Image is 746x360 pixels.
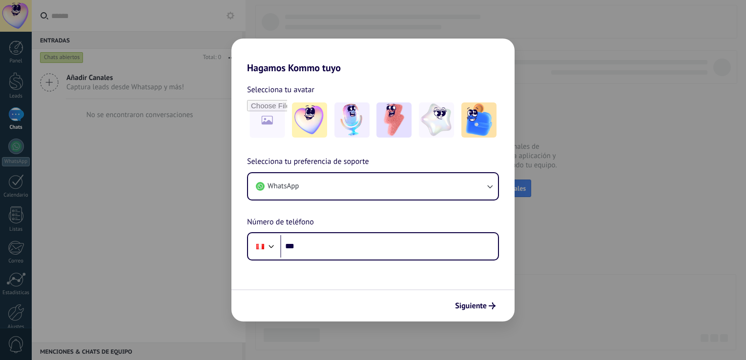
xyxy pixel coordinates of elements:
[231,39,515,74] h2: Hagamos Kommo tuyo
[292,102,327,138] img: -1.jpeg
[247,83,314,96] span: Selecciona tu avatar
[461,102,497,138] img: -5.jpeg
[376,102,412,138] img: -3.jpeg
[247,156,369,168] span: Selecciona tu preferencia de soporte
[268,181,299,191] span: WhatsApp
[251,236,269,257] div: Peru: + 51
[419,102,454,138] img: -4.jpeg
[248,173,498,200] button: WhatsApp
[247,216,314,229] span: Número de teléfono
[451,298,500,314] button: Siguiente
[455,302,487,309] span: Siguiente
[334,102,370,138] img: -2.jpeg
